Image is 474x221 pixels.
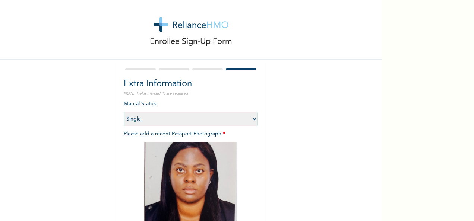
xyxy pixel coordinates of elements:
p: NOTE: Fields marked (*) are required [124,91,258,96]
h2: Extra Information [124,77,258,91]
span: Marital Status : [124,101,258,122]
img: logo [154,17,228,32]
p: Enrollee Sign-Up Form [150,36,232,48]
